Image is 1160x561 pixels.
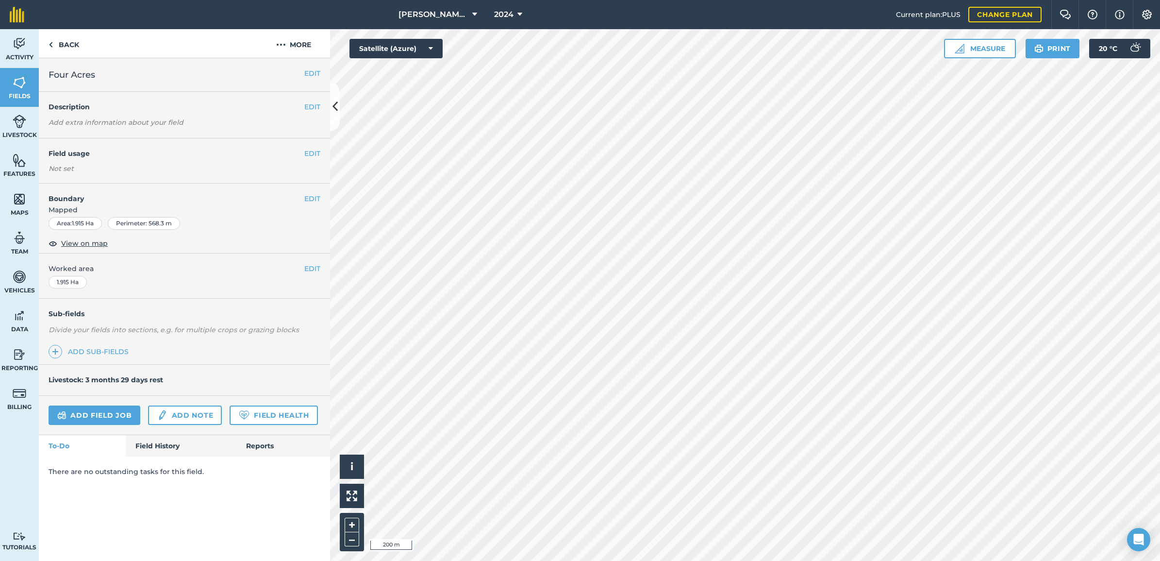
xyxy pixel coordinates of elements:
[49,164,320,173] div: Not set
[13,153,26,168] img: svg+xml;base64,PHN2ZyB4bWxucz0iaHR0cDovL3d3dy53My5vcmcvMjAwMC9zdmciIHdpZHRoPSI1NiIgaGVpZ2h0PSI2MC...
[955,44,964,53] img: Ruler icon
[39,184,304,204] h4: Boundary
[236,435,330,457] a: Reports
[276,39,286,51] img: svg+xml;base64,PHN2ZyB4bWxucz0iaHR0cDovL3d3dy53My5vcmcvMjAwMC9zdmciIHdpZHRoPSIyMCIgaGVpZ2h0PSIyNC...
[968,7,1042,22] a: Change plan
[1125,39,1144,58] img: svg+xml;base64,PD94bWwgdmVyc2lvbj0iMS4wIiBlbmNvZGluZz0idXRmLTgiPz4KPCEtLSBHZW5lcmF0b3I6IEFkb2JlIE...
[304,263,320,274] button: EDIT
[230,406,317,425] a: Field Health
[349,39,443,58] button: Satellite (Azure)
[108,217,180,230] div: Perimeter : 568.3 m
[350,460,353,473] span: i
[340,455,364,479] button: i
[49,118,183,127] em: Add extra information about your field
[49,238,57,249] img: svg+xml;base64,PHN2ZyB4bWxucz0iaHR0cDovL3d3dy53My5vcmcvMjAwMC9zdmciIHdpZHRoPSIxOCIgaGVpZ2h0PSIyNC...
[13,114,26,129] img: svg+xml;base64,PD94bWwgdmVyc2lvbj0iMS4wIiBlbmNvZGluZz0idXRmLTgiPz4KPCEtLSBHZW5lcmF0b3I6IEFkb2JlIE...
[13,386,26,401] img: svg+xml;base64,PD94bWwgdmVyc2lvbj0iMS4wIiBlbmNvZGluZz0idXRmLTgiPz4KPCEtLSBHZW5lcmF0b3I6IEFkb2JlIE...
[1087,10,1098,19] img: A question mark icon
[49,39,53,51] img: svg+xml;base64,PHN2ZyB4bWxucz0iaHR0cDovL3d3dy53My5vcmcvMjAwMC9zdmciIHdpZHRoPSI5IiBoZWlnaHQ9IjI0Ii...
[13,36,26,51] img: svg+xml;base64,PD94bWwgdmVyc2lvbj0iMS4wIiBlbmNvZGluZz0idXRmLTgiPz4KPCEtLSBHZW5lcmF0b3I6IEFkb2JlIE...
[1026,39,1080,58] button: Print
[1115,9,1125,20] img: svg+xml;base64,PHN2ZyB4bWxucz0iaHR0cDovL3d3dy53My5vcmcvMjAwMC9zdmciIHdpZHRoPSIxNyIgaGVpZ2h0PSIxNy...
[49,68,95,82] span: Four Acres
[1060,10,1071,19] img: Two speech bubbles overlapping with the left bubble in the forefront
[13,347,26,362] img: svg+xml;base64,PD94bWwgdmVyc2lvbj0iMS4wIiBlbmNvZGluZz0idXRmLTgiPz4KPCEtLSBHZW5lcmF0b3I6IEFkb2JlIE...
[13,532,26,541] img: svg+xml;base64,PD94bWwgdmVyc2lvbj0iMS4wIiBlbmNvZGluZz0idXRmLTgiPz4KPCEtLSBHZW5lcmF0b3I6IEFkb2JlIE...
[39,308,330,319] h4: Sub-fields
[10,7,24,22] img: fieldmargin Logo
[49,466,320,477] p: There are no outstanding tasks for this field.
[39,29,89,58] a: Back
[304,193,320,204] button: EDIT
[494,9,514,20] span: 2024
[49,325,299,334] em: Divide your fields into sections, e.g. for multiple crops or grazing blocks
[39,204,330,215] span: Mapped
[1127,528,1150,551] div: Open Intercom Messenger
[13,308,26,323] img: svg+xml;base64,PD94bWwgdmVyc2lvbj0iMS4wIiBlbmNvZGluZz0idXRmLTgiPz4KPCEtLSBHZW5lcmF0b3I6IEFkb2JlIE...
[1089,39,1150,58] button: 20 °C
[304,68,320,79] button: EDIT
[49,263,320,274] span: Worked area
[39,435,126,457] a: To-Do
[13,231,26,245] img: svg+xml;base64,PD94bWwgdmVyc2lvbj0iMS4wIiBlbmNvZGluZz0idXRmLTgiPz4KPCEtLSBHZW5lcmF0b3I6IEFkb2JlIE...
[13,270,26,284] img: svg+xml;base64,PD94bWwgdmVyc2lvbj0iMS4wIiBlbmNvZGluZz0idXRmLTgiPz4KPCEtLSBHZW5lcmF0b3I6IEFkb2JlIE...
[49,276,87,289] div: 1.915 Ha
[304,102,320,112] button: EDIT
[49,148,304,159] h4: Field usage
[49,217,102,230] div: Area : 1.915 Ha
[148,406,222,425] a: Add note
[896,9,961,20] span: Current plan : PLUS
[1099,39,1117,58] span: 20 ° C
[1034,43,1044,54] img: svg+xml;base64,PHN2ZyB4bWxucz0iaHR0cDovL3d3dy53My5vcmcvMjAwMC9zdmciIHdpZHRoPSIxOSIgaGVpZ2h0PSIyNC...
[126,435,236,457] a: Field History
[49,345,133,358] a: Add sub-fields
[49,406,140,425] a: Add field job
[52,346,59,357] img: svg+xml;base64,PHN2ZyB4bWxucz0iaHR0cDovL3d3dy53My5vcmcvMjAwMC9zdmciIHdpZHRoPSIxNCIgaGVpZ2h0PSIyNC...
[13,192,26,206] img: svg+xml;base64,PHN2ZyB4bWxucz0iaHR0cDovL3d3dy53My5vcmcvMjAwMC9zdmciIHdpZHRoPSI1NiIgaGVpZ2h0PSI2MC...
[1141,10,1153,19] img: A cog icon
[13,75,26,90] img: svg+xml;base64,PHN2ZyB4bWxucz0iaHR0cDovL3d3dy53My5vcmcvMjAwMC9zdmciIHdpZHRoPSI1NiIgaGVpZ2h0PSI2MC...
[57,409,66,421] img: svg+xml;base64,PD94bWwgdmVyc2lvbj0iMS4wIiBlbmNvZGluZz0idXRmLTgiPz4KPCEtLSBHZW5lcmF0b3I6IEFkb2JlIE...
[61,238,108,249] span: View on map
[345,532,359,546] button: –
[49,375,163,384] h4: Livestock: 3 months 29 days rest
[944,39,1016,58] button: Measure
[304,148,320,159] button: EDIT
[257,29,330,58] button: More
[345,518,359,532] button: +
[49,238,108,249] button: View on map
[157,409,167,421] img: svg+xml;base64,PD94bWwgdmVyc2lvbj0iMS4wIiBlbmNvZGluZz0idXRmLTgiPz4KPCEtLSBHZW5lcmF0b3I6IEFkb2JlIE...
[398,9,468,20] span: [PERSON_NAME] LTD
[49,102,320,112] h4: Description
[347,491,357,501] img: Four arrows, one pointing top left, one top right, one bottom right and the last bottom left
